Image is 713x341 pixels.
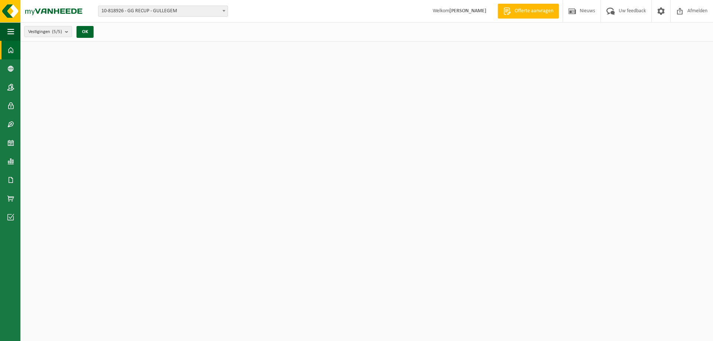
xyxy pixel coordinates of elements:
button: OK [76,26,94,38]
a: Offerte aanvragen [498,4,559,19]
count: (5/5) [52,29,62,34]
button: Vestigingen(5/5) [24,26,72,37]
span: Offerte aanvragen [513,7,555,15]
span: Vestigingen [28,26,62,37]
span: 10-818926 - GG RECUP - GULLEGEM [98,6,228,17]
span: 10-818926 - GG RECUP - GULLEGEM [98,6,228,16]
strong: [PERSON_NAME] [449,8,486,14]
